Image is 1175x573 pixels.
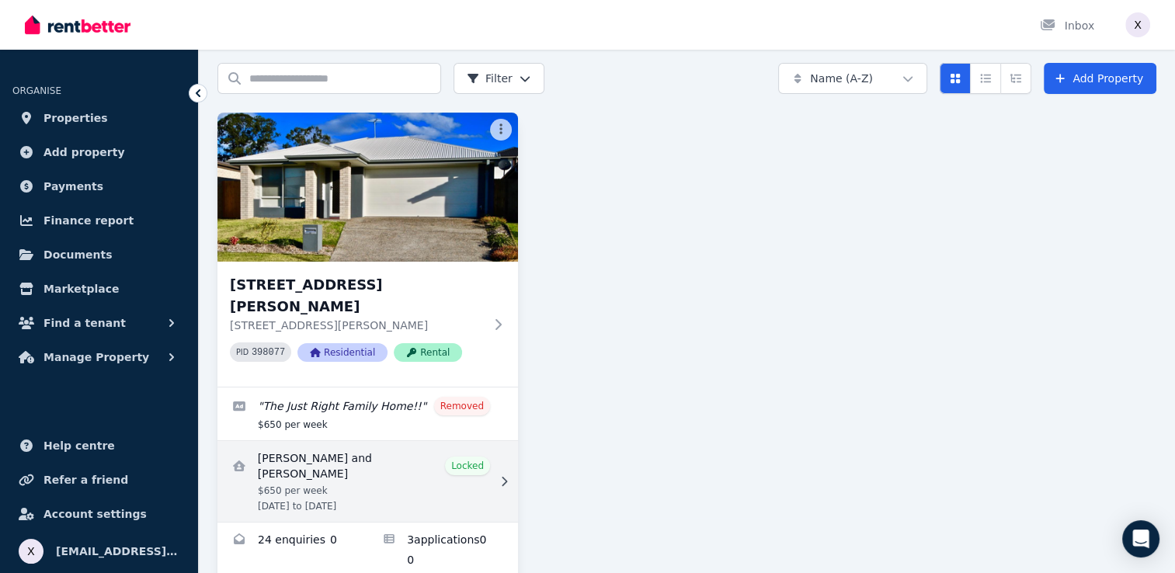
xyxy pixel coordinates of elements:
a: Documents [12,239,186,270]
span: Finance report [43,211,134,230]
button: Manage Property [12,342,186,373]
span: Refer a friend [43,471,128,489]
span: Find a tenant [43,314,126,332]
span: Documents [43,245,113,264]
img: xutracey@hotmail.com [19,539,43,564]
span: ORGANISE [12,85,61,96]
div: View options [940,63,1031,94]
a: View details for Ajay Kumar and Kuljeet Kaur [217,441,518,522]
button: Compact list view [970,63,1001,94]
a: Account settings [12,498,186,530]
a: Edit listing: The Just Right Family Home!! [217,387,518,440]
span: Help centre [43,436,115,455]
span: Rental [394,343,462,362]
img: 16 Mount Roberts St, Park Ridge [217,113,518,262]
a: Payments [12,171,186,202]
span: Add property [43,143,125,161]
button: Find a tenant [12,307,186,339]
a: Marketplace [12,273,186,304]
span: [EMAIL_ADDRESS][DOMAIN_NAME] [56,542,179,561]
div: Open Intercom Messenger [1122,520,1159,557]
span: Payments [43,177,103,196]
span: Residential [297,343,388,362]
span: Name (A-Z) [810,71,873,86]
div: Inbox [1040,18,1094,33]
a: Finance report [12,205,186,236]
button: More options [490,119,512,141]
a: Help centre [12,430,186,461]
code: 398077 [252,347,285,358]
span: Account settings [43,505,147,523]
a: Add Property [1044,63,1156,94]
button: Card view [940,63,971,94]
span: Manage Property [43,348,149,366]
button: Expanded list view [1000,63,1031,94]
a: Add property [12,137,186,168]
img: RentBetter [25,13,130,36]
p: [STREET_ADDRESS][PERSON_NAME] [230,318,484,333]
small: PID [236,348,249,356]
button: Filter [454,63,544,94]
span: Marketplace [43,280,119,298]
a: Refer a friend [12,464,186,495]
a: 16 Mount Roberts St, Park Ridge[STREET_ADDRESS][PERSON_NAME][STREET_ADDRESS][PERSON_NAME]PID 3980... [217,113,518,387]
span: Filter [467,71,513,86]
button: Name (A-Z) [778,63,927,94]
span: Properties [43,109,108,127]
a: Properties [12,102,186,134]
img: xutracey@hotmail.com [1125,12,1150,37]
h3: [STREET_ADDRESS][PERSON_NAME] [230,274,484,318]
